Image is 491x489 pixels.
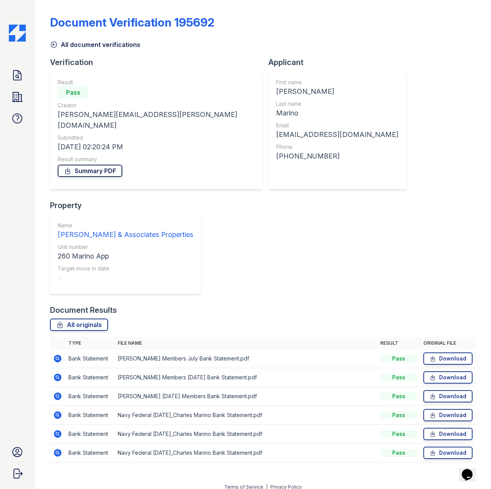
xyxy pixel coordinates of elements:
[65,349,115,368] td: Bank Statement
[380,355,417,362] div: Pass
[65,406,115,425] td: Bank Statement
[423,352,473,365] a: Download
[58,251,193,262] div: 260 Marino App
[115,368,377,387] td: [PERSON_NAME] Members [DATE] Bank Statement.pdf
[58,165,122,177] a: Summary PDF
[58,265,193,272] div: Target move in date
[58,86,88,98] div: Pass
[423,428,473,440] a: Download
[65,368,115,387] td: Bank Statement
[58,102,255,109] div: Creator
[459,458,483,481] iframe: chat widget
[58,134,255,142] div: Submitted
[115,337,377,349] th: File name
[276,151,398,162] div: [PHONE_NUMBER]
[380,392,417,400] div: Pass
[58,142,255,152] div: [DATE] 02:20:24 PM
[115,387,377,406] td: [PERSON_NAME] [DATE] Members Bank Statement.pdf
[115,425,377,444] td: Navy Federal [DATE]_Charles Marino Bank Statement.pdf
[420,337,476,349] th: Original file
[380,411,417,419] div: Pass
[276,78,398,86] div: First name
[423,390,473,402] a: Download
[58,109,255,131] div: [PERSON_NAME][EMAIL_ADDRESS][PERSON_NAME][DOMAIN_NAME]
[115,406,377,425] td: Navy Federal [DATE]_Charles Marino Bank Statement.pdf
[380,430,417,438] div: Pass
[423,447,473,459] a: Download
[50,305,117,315] div: Document Results
[58,222,193,229] div: Name
[50,40,140,49] a: All document verifications
[276,86,398,97] div: [PERSON_NAME]
[58,243,193,251] div: Unit number
[276,100,398,108] div: Last name
[50,200,207,211] div: Property
[380,374,417,381] div: Pass
[58,229,193,240] div: [PERSON_NAME] & Associates Properties
[423,409,473,421] a: Download
[65,425,115,444] td: Bank Statement
[380,449,417,457] div: Pass
[276,108,398,118] div: Marino
[50,319,108,331] a: All originals
[276,129,398,140] div: [EMAIL_ADDRESS][DOMAIN_NAME]
[268,57,412,68] div: Applicant
[9,25,26,42] img: CE_Icon_Blue-c292c112584629df590d857e76928e9f676e5b41ef8f769ba2f05ee15b207248.png
[58,222,193,240] a: Name [PERSON_NAME] & Associates Properties
[65,387,115,406] td: Bank Statement
[50,15,215,29] div: Document Verification 195692
[50,57,268,68] div: Verification
[276,122,398,129] div: Email
[58,155,255,163] div: Result summary
[65,444,115,462] td: Bank Statement
[377,337,420,349] th: Result
[58,272,193,283] div: -
[423,371,473,384] a: Download
[65,337,115,349] th: Type
[115,444,377,462] td: Navy Federal [DATE]_Charles Marino Bank Statement.pdf
[276,143,398,151] div: Phone
[58,78,255,86] div: Result
[115,349,377,368] td: [PERSON_NAME] Members July Bank Statement.pdf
